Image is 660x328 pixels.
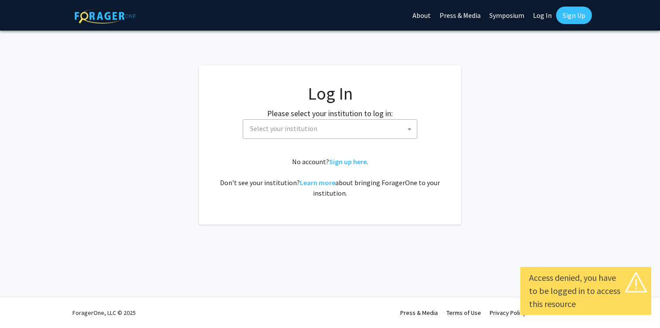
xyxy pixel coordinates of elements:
div: Access denied, you have to be logged in to access this resource [529,271,643,311]
a: Learn more about bringing ForagerOne to your institution [300,178,335,187]
a: Sign Up [556,7,592,24]
label: Please select your institution to log in: [267,107,393,119]
span: Select your institution [243,119,417,139]
a: Press & Media [400,309,438,317]
span: Select your institution [250,124,317,133]
div: ForagerOne, LLC © 2025 [72,297,136,328]
span: Select your institution [247,120,417,138]
a: Terms of Use [447,309,481,317]
a: Sign up here [329,157,367,166]
img: ForagerOne Logo [75,8,136,24]
a: Privacy Policy [490,309,526,317]
div: No account? . Don't see your institution? about bringing ForagerOne to your institution. [217,156,443,198]
h1: Log In [217,83,443,104]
